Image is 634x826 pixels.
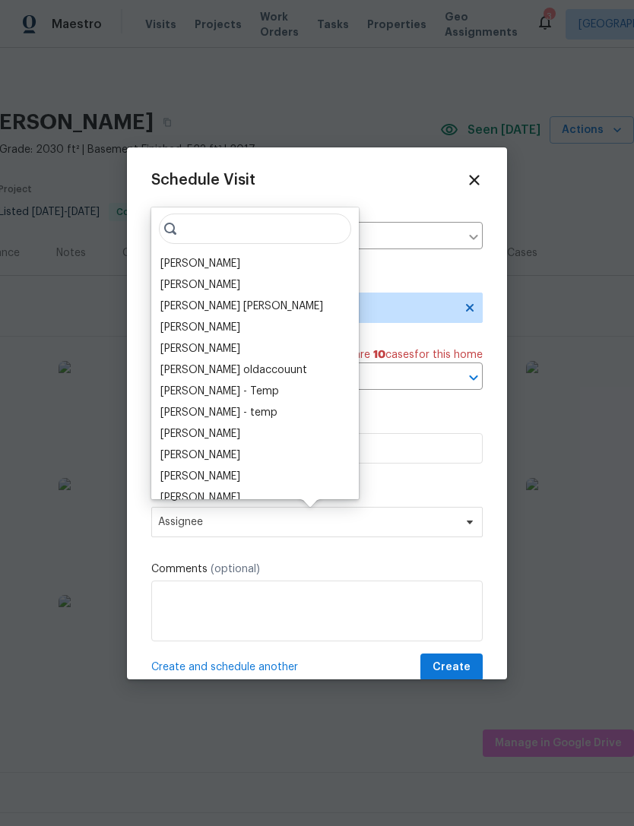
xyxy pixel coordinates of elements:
[151,172,255,188] span: Schedule Visit
[160,469,240,484] div: [PERSON_NAME]
[151,660,298,675] span: Create and schedule another
[466,172,483,188] span: Close
[160,384,279,399] div: [PERSON_NAME] - Temp
[160,426,240,441] div: [PERSON_NAME]
[160,320,240,335] div: [PERSON_NAME]
[151,562,483,577] label: Comments
[151,207,483,222] label: Home
[373,350,385,360] span: 10
[158,516,456,528] span: Assignee
[160,490,240,505] div: [PERSON_NAME]
[433,658,471,677] span: Create
[160,256,240,271] div: [PERSON_NAME]
[211,564,260,574] span: (optional)
[160,299,323,314] div: [PERSON_NAME] [PERSON_NAME]
[160,277,240,293] div: [PERSON_NAME]
[160,405,277,420] div: [PERSON_NAME] - temp
[160,362,307,378] div: [PERSON_NAME] oldaccouunt
[420,654,483,682] button: Create
[325,347,483,362] span: There are case s for this home
[160,448,240,463] div: [PERSON_NAME]
[463,367,484,388] button: Open
[160,341,240,356] div: [PERSON_NAME]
